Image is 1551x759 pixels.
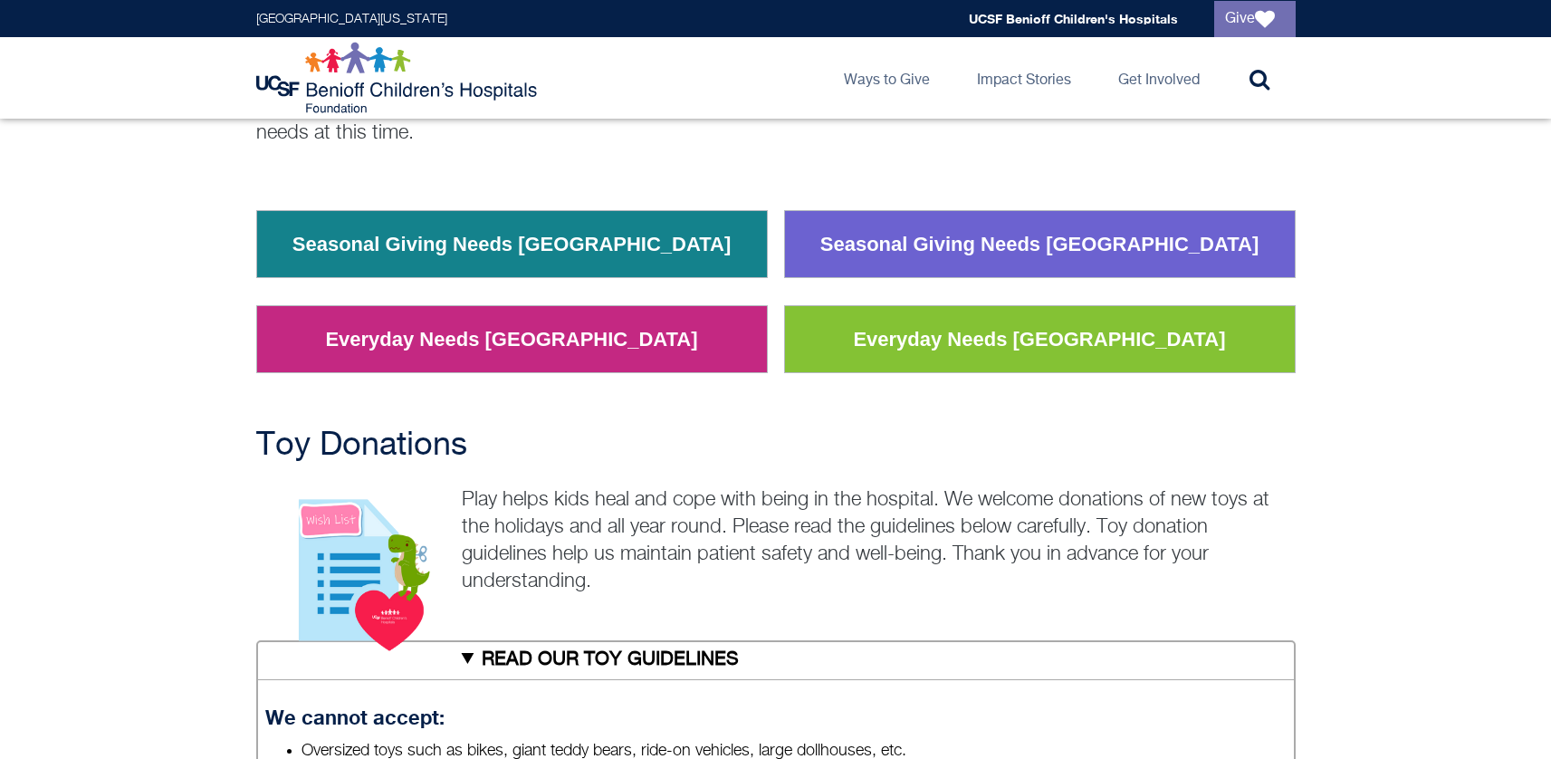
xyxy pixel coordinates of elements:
[829,37,944,119] a: Ways to Give
[839,316,1239,363] a: Everyday Needs [GEOGRAPHIC_DATA]
[265,706,445,729] strong: We cannot accept:
[1104,37,1214,119] a: Get Involved
[969,11,1178,26] a: UCSF Benioff Children's Hospitals
[256,13,447,25] a: [GEOGRAPHIC_DATA][US_STATE]
[256,486,1296,595] p: Play helps kids heal and cope with being in the hospital. We welcome donations of new toys at the...
[279,221,745,268] a: Seasonal Giving Needs [GEOGRAPHIC_DATA]
[256,428,1296,464] h2: Toy Donations
[962,37,1086,119] a: Impact Stories
[256,640,1296,680] summary: READ OUR TOY GUIDELINES
[1214,1,1296,37] a: Give
[256,42,541,114] img: Logo for UCSF Benioff Children's Hospitals Foundation
[256,92,1296,147] p: Our wish lists include what we need the most for patient care and comfort, hand-selected by staff...
[256,480,453,653] img: View our wish lists
[807,221,1273,268] a: Seasonal Giving Needs [GEOGRAPHIC_DATA]
[311,316,711,363] a: Everyday Needs [GEOGRAPHIC_DATA]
